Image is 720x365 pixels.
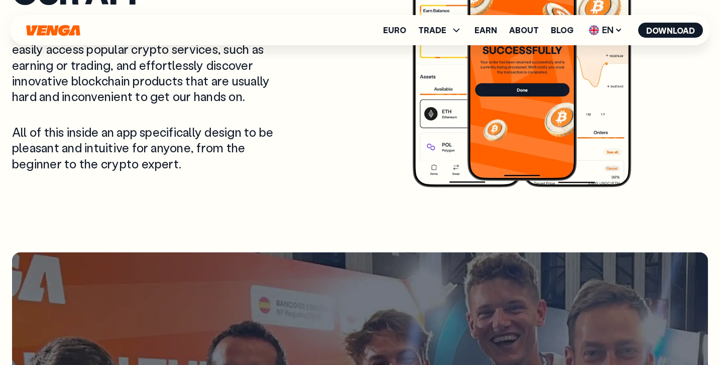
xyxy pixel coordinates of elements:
button: Download [638,23,703,38]
a: About [509,26,539,34]
p: All of this inside an app specifically design to be pleasant and intuitive for anyone, from the b... [12,124,291,171]
svg: Home [25,25,81,36]
a: Euro [383,26,406,34]
a: Blog [551,26,573,34]
img: flag-uk [589,25,599,35]
span: TRADE [418,26,446,34]
a: Earn [474,26,497,34]
span: EN [585,22,626,38]
p: We’re building the app that people will use to easily access popular crypto services, such as ear... [12,26,291,104]
span: TRADE [418,24,462,36]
